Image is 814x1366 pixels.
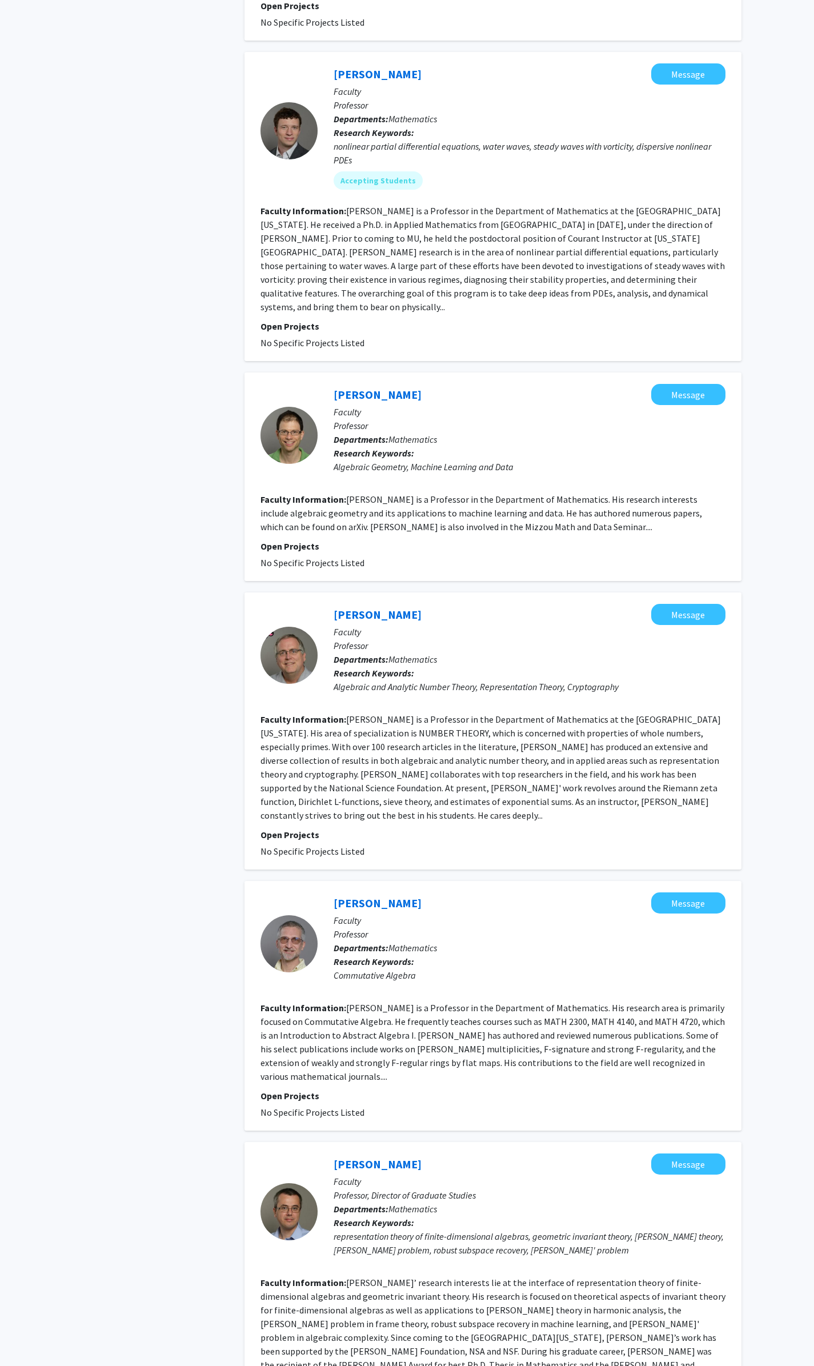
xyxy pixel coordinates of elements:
[260,714,721,821] fg-read-more: [PERSON_NAME] is a Professor in the Department of Mathematics at the [GEOGRAPHIC_DATA][US_STATE]....
[334,639,725,652] p: Professor
[260,1089,725,1103] p: Open Projects
[334,896,422,910] a: [PERSON_NAME]
[260,17,364,28] span: No Specific Projects Listed
[334,1188,725,1202] p: Professor, Director of Graduate Studies
[334,434,388,445] b: Departments:
[388,434,437,445] span: Mathematics
[388,113,437,125] span: Mathematics
[260,337,364,348] span: No Specific Projects Listed
[334,405,725,419] p: Faculty
[388,654,437,665] span: Mathematics
[260,205,346,217] b: Faculty Information:
[260,539,725,553] p: Open Projects
[260,494,702,532] fg-read-more: [PERSON_NAME] is a Professor in the Department of Mathematics. His research interests include alg...
[334,387,422,402] a: [PERSON_NAME]
[260,1002,725,1082] fg-read-more: [PERSON_NAME] is a Professor in the Department of Mathematics. His research area is primarily foc...
[334,127,414,138] b: Research Keywords:
[260,557,364,568] span: No Specific Projects Listed
[334,1217,414,1228] b: Research Keywords:
[260,846,364,857] span: No Specific Projects Listed
[334,171,423,190] mat-chip: Accepting Students
[334,914,725,927] p: Faculty
[334,968,725,982] div: Commutative Algebra
[334,667,414,679] b: Research Keywords:
[334,956,414,967] b: Research Keywords:
[260,714,346,725] b: Faculty Information:
[9,1315,49,1357] iframe: Chat
[334,680,725,694] div: Algebraic and Analytic Number Theory, Representation Theory, Cryptography
[334,625,725,639] p: Faculty
[334,139,725,167] div: nonlinear partial differential equations, water waves, steady waves with vorticity, dispersive no...
[334,1203,388,1215] b: Departments:
[334,654,388,665] b: Departments:
[260,319,725,333] p: Open Projects
[388,1203,437,1215] span: Mathematics
[334,419,725,432] p: Professor
[334,85,725,98] p: Faculty
[651,1153,725,1175] button: Message Calin Chindris
[334,607,422,622] a: [PERSON_NAME]
[651,892,725,914] button: Message Ian Aberbach
[334,113,388,125] b: Departments:
[334,447,414,459] b: Research Keywords:
[260,205,725,313] fg-read-more: [PERSON_NAME] is a Professor in the Department of Mathematics at the [GEOGRAPHIC_DATA][US_STATE]....
[334,927,725,941] p: Professor
[260,1002,346,1014] b: Faculty Information:
[651,384,725,405] button: Message Dan Edidin
[334,1229,725,1257] div: representation theory of finite-dimensional algebras, geometric invariant theory, [PERSON_NAME] t...
[334,1175,725,1188] p: Faculty
[260,828,725,842] p: Open Projects
[260,1277,346,1288] b: Faculty Information:
[334,98,725,112] p: Professor
[334,460,725,474] div: Algebraic Geometry, Machine Learning and Data
[334,1157,422,1171] a: [PERSON_NAME]
[334,942,388,954] b: Departments:
[260,494,346,505] b: Faculty Information:
[260,1107,364,1118] span: No Specific Projects Listed
[334,67,422,81] a: [PERSON_NAME]
[651,63,725,85] button: Message Samuel Walsh
[388,942,437,954] span: Mathematics
[651,604,725,625] button: Message William Banks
